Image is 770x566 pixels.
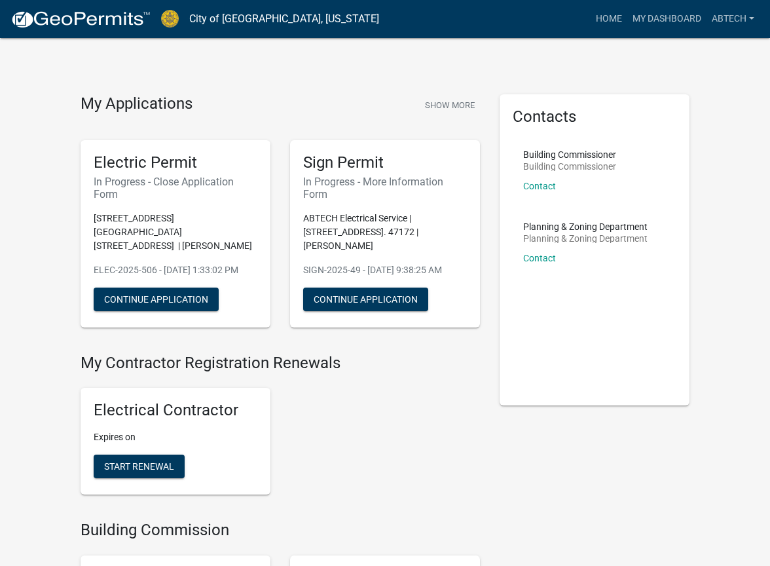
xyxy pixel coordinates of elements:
h4: My Applications [81,94,192,114]
p: SIGN-2025-49 - [DATE] 9:38:25 AM [303,263,467,277]
button: Continue Application [94,288,219,311]
h6: In Progress - Close Application Form [94,176,257,200]
button: Start Renewal [94,455,185,478]
p: ABTECH Electrical Service | [STREET_ADDRESS]. 47172 | [PERSON_NAME] [303,212,467,253]
h6: In Progress - More Information Form [303,176,467,200]
h4: My Contractor Registration Renewals [81,354,480,373]
a: Contact [523,253,556,263]
h5: Sign Permit [303,153,467,172]
h5: Electrical Contractor [94,401,257,420]
p: Planning & Zoning Department [523,222,648,231]
h5: Electric Permit [94,153,257,172]
a: My Dashboard [627,7,706,31]
a: Contact [523,181,556,191]
a: ABTECH [706,7,760,31]
p: ELEC-2025-506 - [DATE] 1:33:02 PM [94,263,257,277]
button: Continue Application [303,288,428,311]
img: City of Jeffersonville, Indiana [161,10,179,28]
p: [STREET_ADDRESS][GEOGRAPHIC_DATA][STREET_ADDRESS] | [PERSON_NAME] [94,212,257,253]
p: Building Commissioner [523,162,616,171]
a: Home [591,7,627,31]
p: Building Commissioner [523,150,616,159]
span: Start Renewal [104,461,174,472]
a: City of [GEOGRAPHIC_DATA], [US_STATE] [189,8,379,30]
button: Show More [420,94,480,116]
h4: Building Commission [81,521,480,540]
wm-registration-list-section: My Contractor Registration Renewals [81,354,480,506]
h5: Contacts [513,107,676,126]
p: Expires on [94,430,257,444]
p: Planning & Zoning Department [523,234,648,243]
